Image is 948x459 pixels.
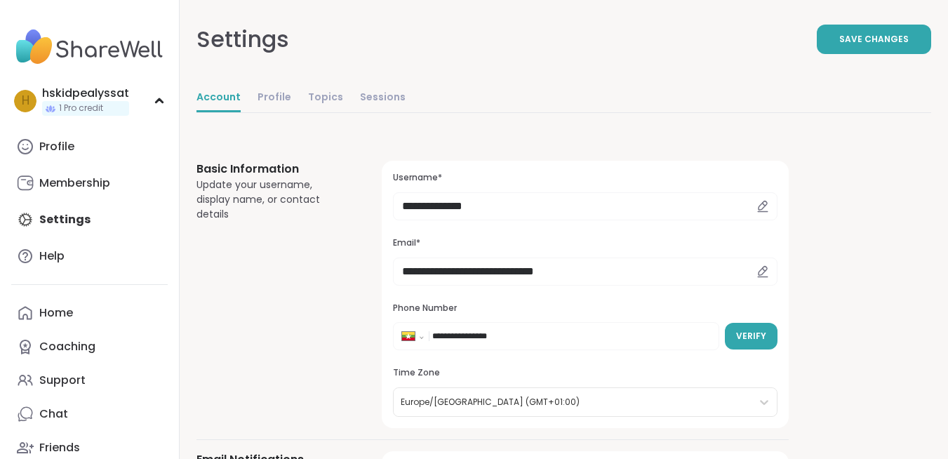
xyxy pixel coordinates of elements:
[817,25,931,54] button: Save Changes
[39,339,95,354] div: Coaching
[39,305,73,321] div: Home
[59,102,103,114] span: 1 Pro credit
[39,248,65,264] div: Help
[11,22,168,72] img: ShareWell Nav Logo
[11,239,168,273] a: Help
[196,22,289,56] div: Settings
[22,92,29,110] span: h
[393,367,777,379] h3: Time Zone
[11,130,168,164] a: Profile
[11,364,168,397] a: Support
[725,323,777,350] button: Verify
[42,86,129,101] div: hskidpealyssat
[736,330,766,342] span: Verify
[11,397,168,431] a: Chat
[196,178,348,222] div: Update your username, display name, or contact details
[308,84,343,112] a: Topics
[839,33,909,46] span: Save Changes
[39,406,68,422] div: Chat
[360,84,406,112] a: Sessions
[393,302,777,314] h3: Phone Number
[39,373,86,388] div: Support
[11,330,168,364] a: Coaching
[11,296,168,330] a: Home
[258,84,291,112] a: Profile
[39,139,74,154] div: Profile
[39,175,110,191] div: Membership
[39,440,80,455] div: Friends
[196,84,241,112] a: Account
[393,172,777,184] h3: Username*
[196,161,348,178] h3: Basic Information
[393,237,777,249] h3: Email*
[11,166,168,200] a: Membership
